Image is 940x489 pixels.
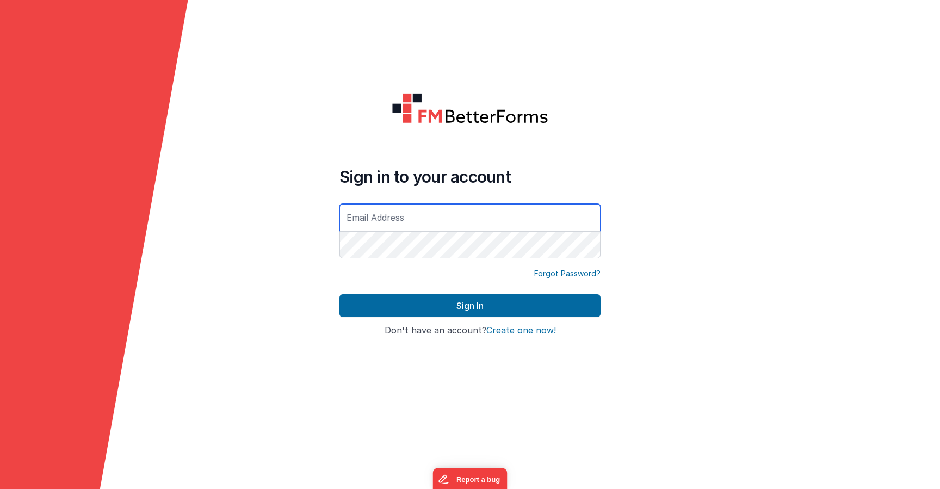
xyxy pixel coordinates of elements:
[339,326,601,336] h4: Don't have an account?
[339,204,601,231] input: Email Address
[339,294,601,317] button: Sign In
[534,268,601,279] a: Forgot Password?
[486,326,556,336] button: Create one now!
[339,167,601,187] h4: Sign in to your account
